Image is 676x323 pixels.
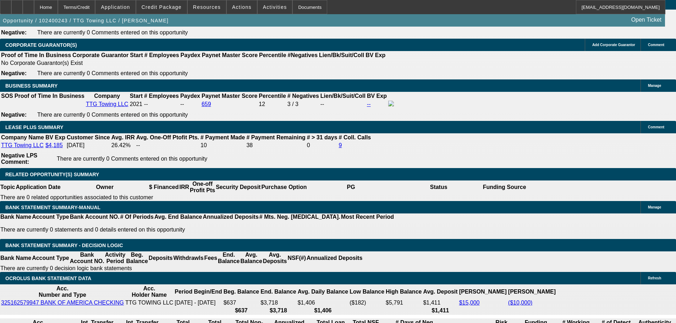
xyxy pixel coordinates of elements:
b: # Coll. Calls [339,134,371,140]
td: 38 [246,142,306,149]
td: [DATE] - [DATE] [174,299,222,306]
b: BV Exp [45,134,65,140]
th: Beg. Balance [223,285,259,299]
th: [PERSON_NAME] [508,285,556,299]
b: # > 31 days [307,134,337,140]
th: # Of Periods [120,213,154,221]
span: Manage [648,205,661,209]
td: $5,791 [385,299,422,306]
th: $ Financed [149,180,179,194]
th: $637 [223,307,259,314]
button: Activities [258,0,292,14]
b: Negative LPS Comment: [1,152,37,165]
td: $637 [223,299,259,306]
th: $1,411 [423,307,458,314]
td: ($182) [349,299,385,306]
span: RELATED OPPORTUNITY(S) SUMMARY [5,172,99,177]
span: Comment [648,125,664,129]
b: # Employees [144,52,179,58]
b: Lien/Bk/Suit/Coll [319,52,364,58]
span: BANK STATEMENT SUMMARY-MANUAL [5,205,100,210]
b: Percentile [259,93,286,99]
b: Avg. IRR [111,134,135,140]
th: Account Type [32,251,70,265]
a: -- [367,101,371,107]
th: Avg. End Balance [154,213,203,221]
th: End. Balance [218,251,240,265]
b: Paydex [181,52,200,58]
th: Activity Period [105,251,126,265]
b: Percentile [259,52,286,58]
b: Paynet Master Score [202,52,258,58]
th: $3,718 [260,307,296,314]
td: -- [180,100,200,108]
b: Start [130,93,143,99]
span: Credit Package [142,4,182,10]
b: #Negatives [288,52,318,58]
span: There are currently 0 Comments entered on this opportunity [37,29,188,35]
a: Open Ticket [628,14,664,26]
b: Negative: [1,29,27,35]
th: Funding Source [483,180,527,194]
th: Bank Account NO. [70,251,105,265]
span: Resources [193,4,221,10]
b: Paydex [180,93,200,99]
th: # Mts. Neg. [MEDICAL_DATA]. [259,213,341,221]
th: Fees [204,251,218,265]
th: Avg. Daily Balance [297,285,349,299]
b: BV Exp [367,93,387,99]
span: Bank Statement Summary - Decision Logic [5,243,123,248]
span: Refresh [648,276,661,280]
b: Avg. One-Off Ptofit Pts. [136,134,199,140]
td: $1,406 [297,299,349,306]
span: There are currently 0 Comments entered on this opportunity [57,156,207,162]
th: $1,406 [297,307,349,314]
th: Owner [61,180,149,194]
th: Security Deposit [215,180,261,194]
td: -- [136,142,199,149]
th: Acc. Holder Name [125,285,174,299]
th: IRR [179,180,189,194]
b: Negative: [1,112,27,118]
th: Avg. Balance [240,251,262,265]
th: Most Recent Period [341,213,394,221]
th: PG [307,180,395,194]
p: There are currently 0 statements and 0 details entered on this opportunity [0,227,394,233]
th: SOS [1,93,13,100]
span: There are currently 0 Comments entered on this opportunity [37,112,188,118]
th: Avg. Deposit [423,285,458,299]
a: ($10,000) [508,300,533,306]
th: Avg. Deposits [263,251,287,265]
span: Comment [648,43,664,47]
b: BV Exp [366,52,385,58]
th: NSF(#) [287,251,306,265]
td: $3,718 [260,299,296,306]
span: BUSINESS SUMMARY [5,83,57,89]
th: [PERSON_NAME] [459,285,507,299]
span: Add Corporate Guarantor [592,43,635,47]
a: TTG Towing LLC [86,101,128,107]
th: Low Balance [349,285,385,299]
th: Bank Account NO. [70,213,120,221]
th: Status [395,180,483,194]
b: # Negatives [287,93,319,99]
button: Application [95,0,135,14]
th: One-off Profit Pts [189,180,215,194]
a: $4,185 [45,142,63,148]
div: 3 / 3 [287,101,319,107]
span: There are currently 0 Comments entered on this opportunity [37,70,188,76]
span: OCROLUS BANK STATEMENT DATA [5,275,91,281]
span: LEASE PLUS SUMMARY [5,124,64,130]
button: Actions [227,0,257,14]
td: TTG TOWING LLC [125,299,174,306]
button: Credit Package [136,0,187,14]
th: Purchase Option [261,180,307,194]
span: Opportunity / 102400243 / TTG Towing LLC / [PERSON_NAME] [3,18,169,23]
span: Actions [232,4,252,10]
a: $15,000 [459,300,480,306]
b: # Payment Remaining [246,134,305,140]
b: # Employees [144,93,179,99]
a: 325162579947 BANK OF AMERICA CHECKING [1,300,124,306]
td: [DATE] [66,142,110,149]
th: Proof of Time In Business [1,52,71,59]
